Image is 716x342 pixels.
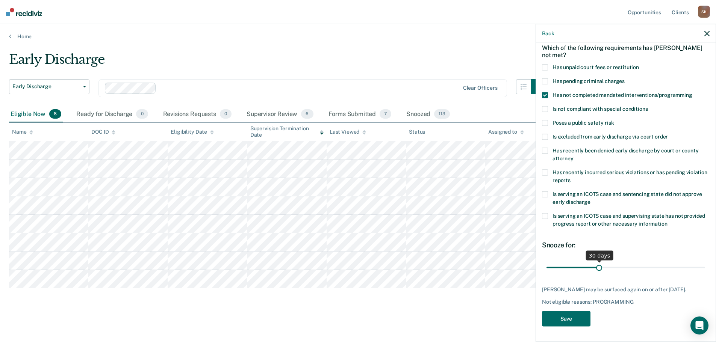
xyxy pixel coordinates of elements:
[327,106,393,123] div: Forms Submitted
[553,92,692,98] span: Has not completed mandated interventions/programming
[690,316,708,334] div: Open Intercom Messenger
[463,85,498,91] div: Clear officers
[12,83,80,90] span: Early Discharge
[553,78,625,84] span: Has pending criminal charges
[553,134,668,140] span: Is excluded from early discharge via court order
[380,109,391,119] span: 7
[698,6,710,18] div: S K
[301,109,313,119] span: 6
[49,109,61,119] span: 8
[553,106,648,112] span: Is not compliant with special conditions
[542,30,554,36] button: Back
[553,213,705,227] span: Is serving an ICOTS case and supervising state has not provided progress report or other necessar...
[542,241,710,249] div: Snooze for:
[91,129,115,135] div: DOC ID
[6,8,42,16] img: Recidiviz
[245,106,315,123] div: Supervisor Review
[553,64,639,70] span: Has unpaid court fees or restitution
[553,148,699,161] span: Has recently been denied early discharge by court or county attorney
[171,129,214,135] div: Eligibility Date
[434,109,450,119] span: 113
[330,129,366,135] div: Last Viewed
[542,299,710,305] div: Not eligible reasons: PROGRAMMING
[409,129,425,135] div: Status
[553,191,702,205] span: Is serving an ICOTS case and sentencing state did not approve early discharge
[405,106,451,123] div: Snoozed
[488,129,524,135] div: Assigned to
[250,125,324,138] div: Supervision Termination Date
[553,120,614,126] span: Poses a public safety risk
[542,286,710,292] div: [PERSON_NAME] may be surfaced again on or after [DATE].
[9,52,546,73] div: Early Discharge
[9,106,63,123] div: Eligible Now
[553,169,707,183] span: Has recently incurred serious violations or has pending violation reports
[542,311,590,327] button: Save
[9,33,707,40] a: Home
[12,129,33,135] div: Name
[75,106,149,123] div: Ready for Discharge
[136,109,148,119] span: 0
[586,250,613,260] div: 30 days
[220,109,232,119] span: 0
[162,106,233,123] div: Revisions Requests
[542,38,710,64] div: Which of the following requirements has [PERSON_NAME] not met?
